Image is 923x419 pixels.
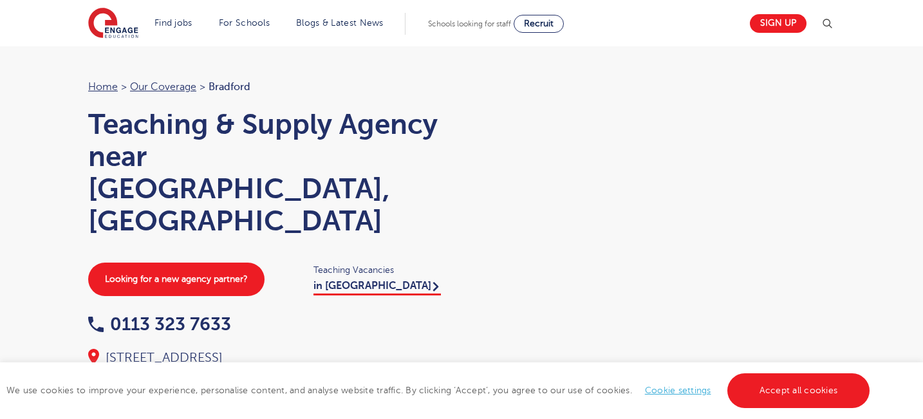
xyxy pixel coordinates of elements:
[88,81,118,93] a: Home
[121,81,127,93] span: >
[750,14,806,33] a: Sign up
[313,263,449,277] span: Teaching Vacancies
[6,386,873,395] span: We use cookies to improve your experience, personalise content, and analyse website traffic. By c...
[130,81,196,93] a: Our coverage
[88,79,449,95] nav: breadcrumb
[209,81,250,93] span: Bradford
[645,386,711,395] a: Cookie settings
[88,263,265,296] a: Looking for a new agency partner?
[727,373,870,408] a: Accept all cookies
[200,81,205,93] span: >
[88,314,231,334] a: 0113 323 7633
[524,19,554,28] span: Recruit
[514,15,564,33] a: Recruit
[88,108,449,237] h1: Teaching & Supply Agency near [GEOGRAPHIC_DATA], [GEOGRAPHIC_DATA]
[428,19,511,28] span: Schools looking for staff
[313,280,441,295] a: in [GEOGRAPHIC_DATA]
[296,18,384,28] a: Blogs & Latest News
[88,8,138,40] img: Engage Education
[154,18,192,28] a: Find jobs
[219,18,270,28] a: For Schools
[88,349,449,367] div: [STREET_ADDRESS]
